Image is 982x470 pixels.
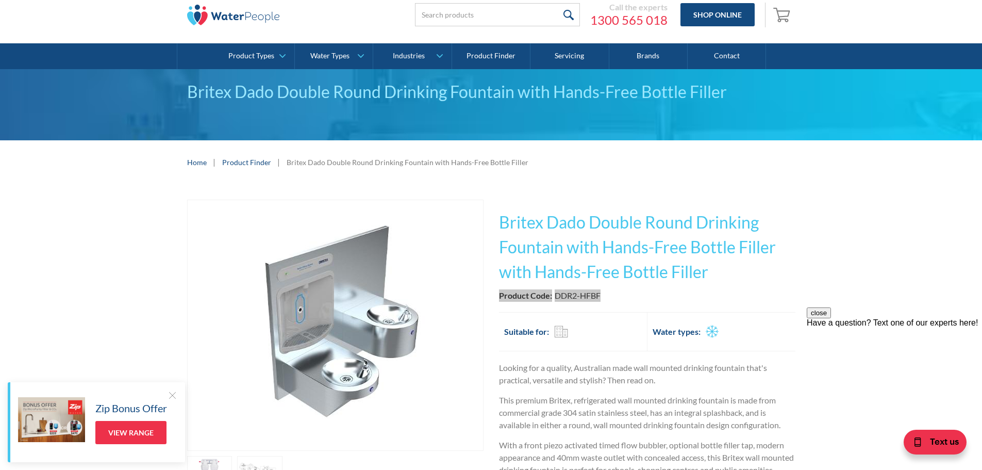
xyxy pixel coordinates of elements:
[187,5,280,25] img: The Water People
[504,326,549,338] h2: Suitable for:
[187,157,207,168] a: Home
[771,3,795,27] a: Open empty cart
[187,200,484,451] a: open lightbox
[310,52,349,60] div: Water Types
[590,12,668,28] a: 1300 565 018
[295,43,373,69] a: Water Types
[773,6,793,23] img: shopping cart
[555,289,601,302] div: DDR2-HFBF
[590,2,668,12] div: Call the experts
[609,43,688,69] a: Brands
[499,210,795,284] h1: Britex Dado Double Round Drinking Fountain with Hands-Free Bottle Filler with Hands-Free Bottle F...
[653,326,701,338] h2: Water types:
[187,79,795,104] div: Britex Dado Double Round Drinking Fountain with Hands-Free Bottle Filler
[530,43,609,69] a: Servicing
[210,200,460,450] img: Britex Dado Double Round Drinking Fountain with Hands-Free Bottle Filler
[807,307,982,431] iframe: podium webchat widget prompt
[18,397,85,442] img: Zip Bonus Offer
[95,400,167,416] h5: Zip Bonus Offer
[212,156,217,168] div: |
[228,52,274,60] div: Product Types
[900,418,982,470] iframe: podium webchat widget bubble
[222,157,271,168] a: Product Finder
[499,362,795,386] p: Looking for a quality, Australian made wall mounted drinking fountain that's practical, versatile...
[373,43,451,69] a: Industries
[393,52,425,60] div: Industries
[287,157,528,168] div: Britex Dado Double Round Drinking Fountain with Hands-Free Bottle Filler
[499,290,552,300] strong: Product Code:
[95,421,167,444] a: View Range
[680,3,755,26] a: Shop Online
[452,43,530,69] a: Product Finder
[415,3,580,26] input: Search products
[276,156,281,168] div: |
[688,43,766,69] a: Contact
[499,394,795,431] p: This premium Britex, refrigerated wall mounted drinking fountain is made from commercial grade 30...
[217,43,294,69] a: Product Types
